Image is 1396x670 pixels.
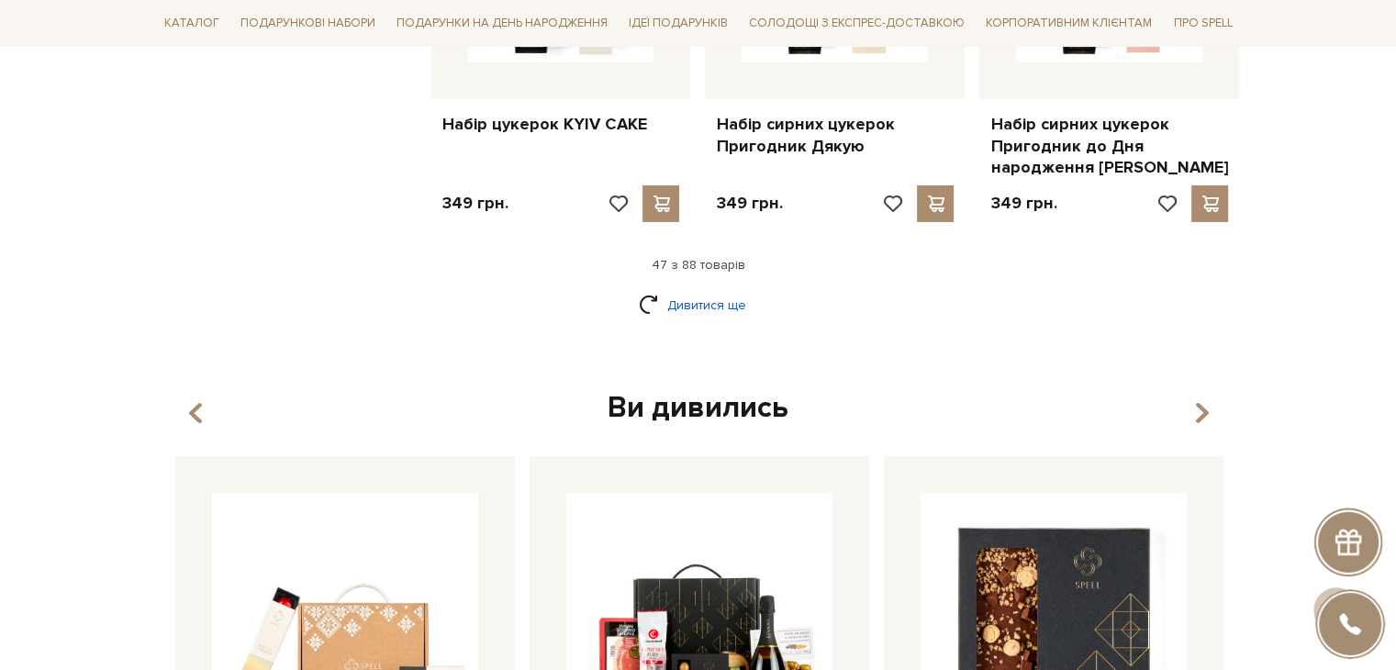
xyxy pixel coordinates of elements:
[389,9,615,38] span: Подарунки на День народження
[168,389,1229,428] div: Ви дивились
[442,114,680,135] a: Набір цукерок KYIV CAKE
[990,114,1228,178] a: Набір сирних цукерок Пригодник до Дня народження [PERSON_NAME]
[742,7,972,39] a: Солодощі з експрес-доставкою
[639,289,758,321] a: Дивитися ще
[442,193,508,214] p: 349 грн.
[157,9,227,38] span: Каталог
[716,114,954,157] a: Набір сирних цукерок Пригодник Дякую
[716,193,782,214] p: 349 грн.
[1166,9,1239,38] span: Про Spell
[233,9,383,38] span: Подарункові набори
[621,9,735,38] span: Ідеї подарунків
[990,193,1056,214] p: 349 грн.
[150,257,1247,274] div: 47 з 88 товарів
[978,7,1159,39] a: Корпоративним клієнтам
